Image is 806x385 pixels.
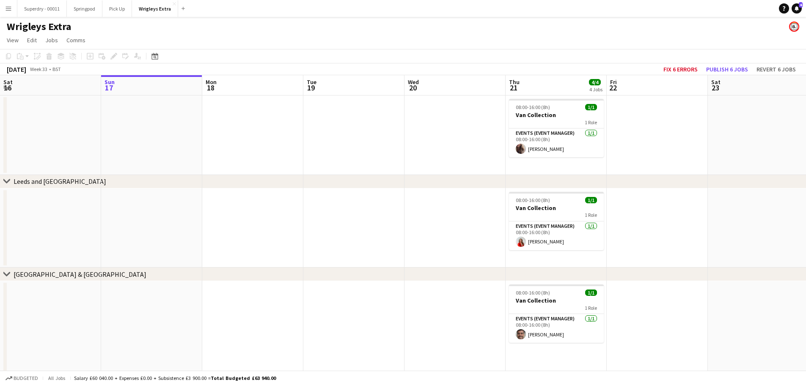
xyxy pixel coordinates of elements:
[509,99,604,157] app-job-card: 08:00-16:00 (8h)1/1Van Collection1 RoleEvents (Event Manager)1/108:00-16:00 (8h)[PERSON_NAME]
[516,197,550,203] span: 08:00-16:00 (8h)
[211,375,276,381] span: Total Budgeted £63 940.00
[7,36,19,44] span: View
[7,65,26,74] div: [DATE]
[63,35,89,46] a: Comms
[585,119,597,126] span: 1 Role
[206,78,217,86] span: Mon
[509,297,604,304] h3: Van Collection
[792,3,802,14] a: 4
[516,289,550,296] span: 08:00-16:00 (8h)
[52,66,61,72] div: BST
[508,83,520,93] span: 21
[799,2,803,8] span: 4
[3,35,22,46] a: View
[710,83,721,93] span: 23
[14,177,106,186] div: Leeds and [GEOGRAPHIC_DATA]
[67,0,102,17] button: Springpod
[509,284,604,343] app-job-card: 08:00-16:00 (8h)1/1Van Collection1 RoleEvents (Event Manager)1/108:00-16:00 (8h)[PERSON_NAME]
[407,83,419,93] span: 20
[585,289,597,296] span: 1/1
[408,78,419,86] span: Wed
[204,83,217,93] span: 18
[509,314,604,343] app-card-role: Events (Event Manager)1/108:00-16:00 (8h)[PERSON_NAME]
[789,22,799,32] app-user-avatar: Bounce Activations Ltd
[509,204,604,212] h3: Van Collection
[305,83,316,93] span: 19
[3,78,13,86] span: Sat
[307,78,316,86] span: Tue
[4,374,39,383] button: Budgeted
[585,305,597,311] span: 1 Role
[585,212,597,218] span: 1 Role
[509,221,604,250] app-card-role: Events (Event Manager)1/108:00-16:00 (8h)[PERSON_NAME]
[509,192,604,250] app-job-card: 08:00-16:00 (8h)1/1Van Collection1 RoleEvents (Event Manager)1/108:00-16:00 (8h)[PERSON_NAME]
[516,104,550,110] span: 08:00-16:00 (8h)
[132,0,178,17] button: Wrigleys Extra
[585,104,597,110] span: 1/1
[45,36,58,44] span: Jobs
[28,66,49,72] span: Week 33
[703,64,751,75] button: Publish 6 jobs
[509,78,520,86] span: Thu
[7,20,71,33] h1: Wrigleys Extra
[47,375,67,381] span: All jobs
[610,78,617,86] span: Fri
[105,78,115,86] span: Sun
[589,86,602,93] div: 4 Jobs
[753,64,799,75] button: Revert 6 jobs
[585,197,597,203] span: 1/1
[103,83,115,93] span: 17
[27,36,37,44] span: Edit
[74,375,276,381] div: Salary £60 040.00 + Expenses £0.00 + Subsistence £3 900.00 =
[102,0,132,17] button: Pick Up
[24,35,40,46] a: Edit
[42,35,61,46] a: Jobs
[711,78,721,86] span: Sat
[509,128,604,157] app-card-role: Events (Event Manager)1/108:00-16:00 (8h)[PERSON_NAME]
[609,83,617,93] span: 22
[2,83,13,93] span: 16
[509,111,604,119] h3: Van Collection
[14,375,38,381] span: Budgeted
[589,79,601,85] span: 4/4
[17,0,67,17] button: Superdry - 00011
[14,270,146,279] div: [GEOGRAPHIC_DATA] & [GEOGRAPHIC_DATA]
[66,36,85,44] span: Comms
[660,64,701,75] button: Fix 6 errors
